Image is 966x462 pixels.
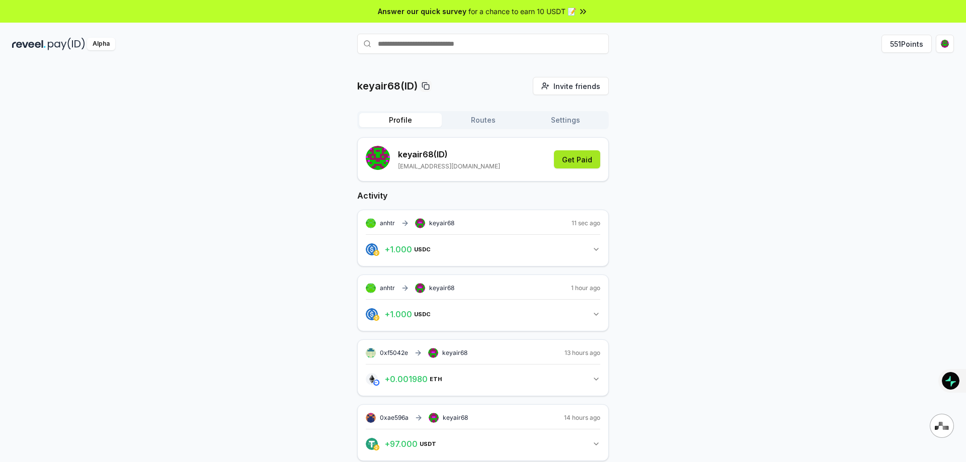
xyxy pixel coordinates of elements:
[366,243,378,255] img: logo.png
[380,349,408,356] span: 0xf5042e
[524,113,607,127] button: Settings
[572,219,600,227] span: 11 sec ago
[366,438,378,450] img: logo.png
[533,77,609,95] button: Invite friends
[357,190,609,202] h2: Activity
[373,315,379,321] img: logo.png
[48,38,85,50] img: pay_id
[881,35,932,53] button: 551Points
[565,349,600,357] span: 13 hours ago
[564,414,600,422] span: 14 hours ago
[398,148,500,160] p: keyair68 (ID)
[443,414,468,422] span: keyair68
[414,311,431,317] span: USDC
[380,284,395,292] span: anhtr
[429,284,454,292] span: keyair68
[553,81,600,91] span: Invite friends
[366,373,378,385] img: logo.png
[366,308,378,320] img: logo.png
[571,284,600,292] span: 1 hour ago
[366,241,600,258] button: +1.000USDC
[373,444,379,450] img: logo.png
[442,349,467,357] span: keyair68
[380,219,395,227] span: anhtr
[378,6,466,17] span: Answer our quick survey
[935,422,949,430] img: svg+xml,%3Csvg%20xmlns%3D%22http%3A%2F%2Fwww.w3.org%2F2000%2Fsvg%22%20width%3D%2228%22%20height%3...
[420,441,436,447] span: USDT
[87,38,115,50] div: Alpha
[366,435,600,452] button: +97.000USDT
[12,38,46,50] img: reveel_dark
[357,79,418,93] p: keyair68(ID)
[468,6,576,17] span: for a chance to earn 10 USDT 📝
[429,219,454,227] span: keyair68
[366,306,600,323] button: +1.000USDC
[373,380,379,386] img: base-network.png
[380,414,409,421] span: 0xae596a
[359,113,442,127] button: Profile
[414,246,431,252] span: USDC
[442,113,524,127] button: Routes
[366,371,600,388] button: +0.001980ETH
[398,162,500,170] p: [EMAIL_ADDRESS][DOMAIN_NAME]
[554,150,600,168] button: Get Paid
[373,250,379,256] img: logo.png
